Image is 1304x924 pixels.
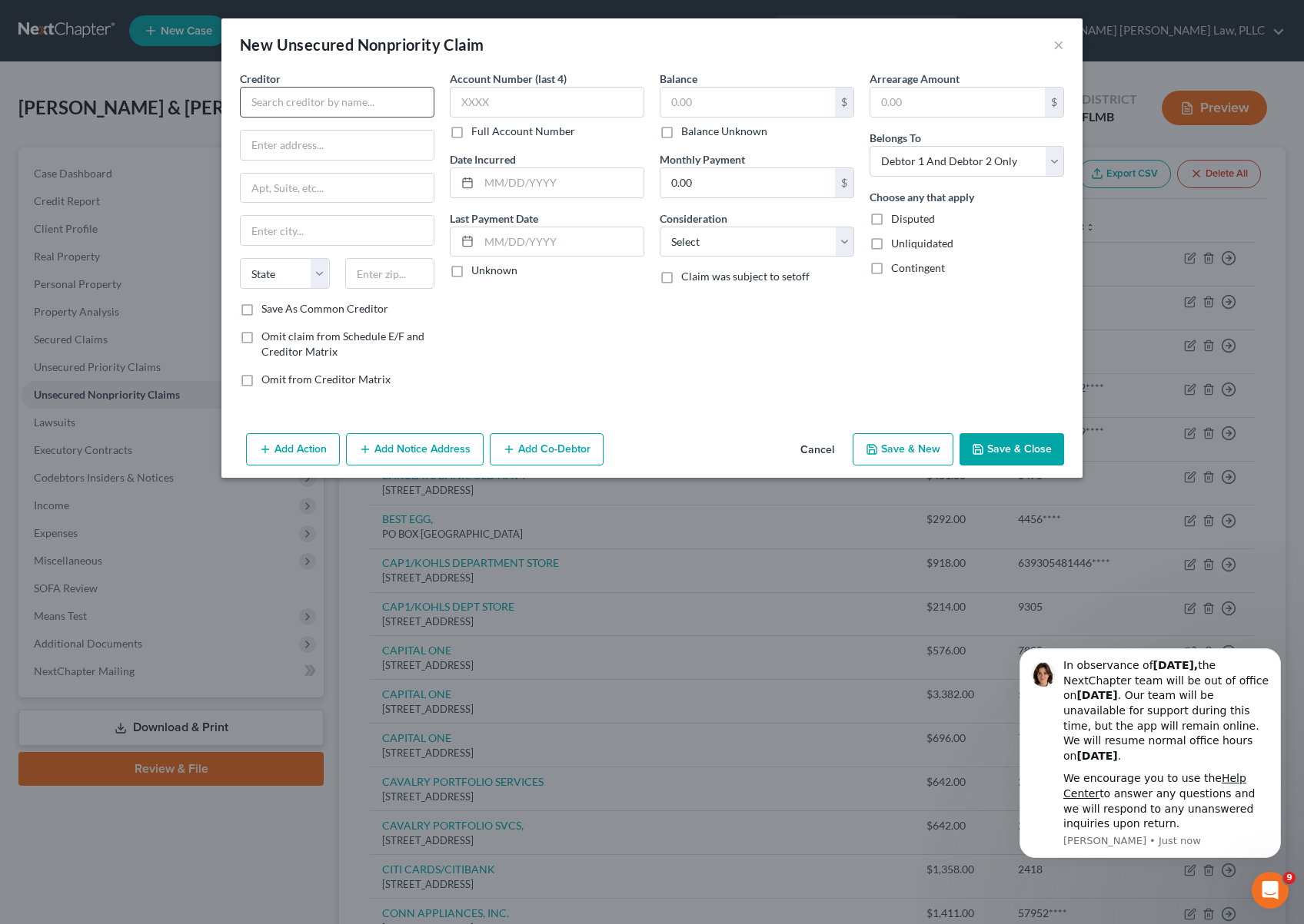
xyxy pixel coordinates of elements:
[891,261,945,274] span: Contingent
[891,212,935,225] span: Disputed
[660,88,835,117] input: 0.00
[870,71,960,87] label: Arrearage Amount
[450,151,516,167] label: Date Incurred
[240,87,434,118] input: Search creditor by name...
[960,433,1064,465] button: Save & Close
[835,168,853,197] div: $
[490,433,604,465] button: Add Co-Debtor
[241,131,434,160] input: Enter address...
[450,87,644,118] input: XXXX
[660,168,835,197] input: 0.00
[479,227,644,257] input: MM/DD/YYYY
[450,210,538,227] label: Last Payment Date
[261,373,391,386] span: Omit from Creditor Matrix
[261,301,388,316] label: Save As Common Creditor
[471,263,517,278] label: Unknown
[1045,88,1063,117] div: $
[870,88,1045,117] input: 0.00
[660,210,727,227] label: Consideration
[346,433,484,465] button: Add Notice Address
[246,433,340,465] button: Add Action
[1053,35,1064,54] button: ×
[1283,872,1296,884] span: 9
[240,34,484,55] div: New Unsecured Nonpriority Claim
[870,189,974,205] label: Choose any that apply
[681,124,767,139] label: Balance Unknown
[996,640,1304,867] iframe: Intercom notifications message
[870,131,921,144] span: Belongs To
[681,270,810,283] span: Claim was subject to setoff
[660,151,745,167] label: Monthly Payment
[891,237,953,250] span: Unliquidated
[345,258,435,289] input: Enter zip...
[261,330,424,358] span: Omit claim from Schedule E/F and Creditor Matrix
[450,71,567,87] label: Account Number (last 4)
[241,216,434,245] input: Enter city...
[241,174,434,203] input: Apt, Suite, etc...
[835,88,853,117] div: $
[1252,872,1289,909] iframe: Intercom live chat
[788,435,847,465] button: Cancel
[471,124,575,139] label: Full Account Number
[853,433,953,465] button: Save & New
[660,71,697,87] label: Balance
[240,72,281,85] span: Creditor
[479,168,644,197] input: MM/DD/YYYY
